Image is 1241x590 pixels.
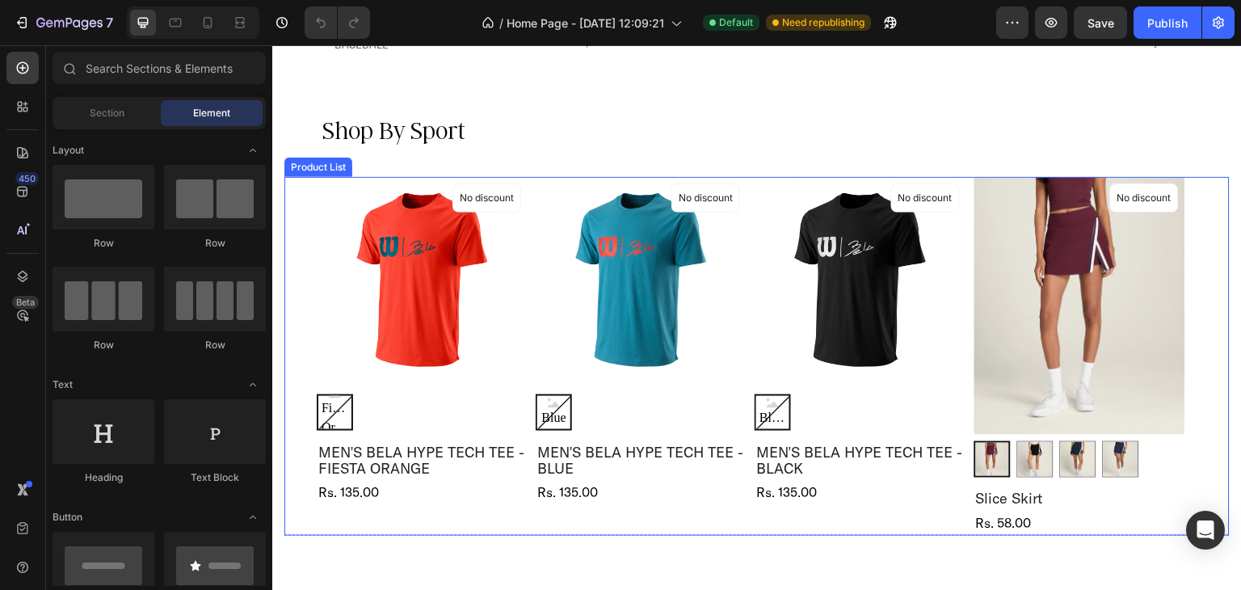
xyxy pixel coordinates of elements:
span: Fiesta Orange [46,353,79,392]
button: 7 [6,6,120,39]
p: No discount [626,145,680,160]
a: MEN'S BELA HYPE TECH TEE - FIESTA ORANGE [44,132,255,343]
p: No discount [406,145,461,160]
span: Black [484,363,517,382]
p: No discount [845,145,899,160]
h2: Slice Skirt [702,445,913,465]
img: Men's Bela Hype Tech Tee - Black [482,132,693,343]
div: Row [53,236,154,251]
input: Search Sections & Elements [53,52,266,84]
div: Row [164,338,266,352]
span: Toggle open [240,504,266,530]
div: Rs. 58.00 [702,468,913,491]
span: Toggle open [240,137,266,163]
div: Undo/Redo [305,6,370,39]
div: Publish [1147,15,1188,32]
a: Slice Skirt [702,132,913,390]
button: Publish [1134,6,1201,39]
div: Beta [12,296,39,309]
div: Row [53,338,154,352]
span: / [499,15,503,32]
span: Button [53,510,82,525]
a: MEN'S BELA HYPE TECH TEE - BLUE [263,132,474,343]
span: Toggle open [240,372,266,398]
iframe: Design area [272,45,1241,590]
div: Rs. 135.00 [482,437,693,460]
span: Default [719,15,753,30]
a: MEN'S BELA HYPE TECH TEE - BLACK [482,132,693,343]
span: Blue [267,363,297,382]
p: 7 [106,13,113,32]
div: 450 [15,172,39,185]
span: Layout [53,143,84,158]
div: Text Block [164,470,266,485]
span: Element [193,106,230,120]
div: Rs. 135.00 [44,437,255,460]
button: Save [1074,6,1127,39]
img: Men's Bela Hype Tech Tee - Blue [263,132,474,343]
span: Text [53,377,73,392]
div: Rs. 135.00 [263,437,474,460]
div: Heading [53,470,154,485]
img: Men's Bela Hype Tech Tee - Fiesta Orange [44,132,255,343]
h2: MEN'S BELA HYPE TECH TEE - BLACK [482,398,693,434]
p: No discount [187,145,242,160]
h2: MEN'S BELA HYPE TECH TEE - BLUE [263,398,474,434]
span: Home Page - [DATE] 12:09:21 [507,15,664,32]
h2: MEN'S BELA HYPE TECH TEE - FIESTA ORANGE [44,398,255,434]
span: Need republishing [782,15,864,30]
span: Save [1087,16,1114,30]
div: Product List [15,115,77,129]
div: Row [164,236,266,251]
div: Open Intercom Messenger [1186,511,1225,550]
h2: Shop By Sport [48,62,970,106]
span: Section [90,106,124,120]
